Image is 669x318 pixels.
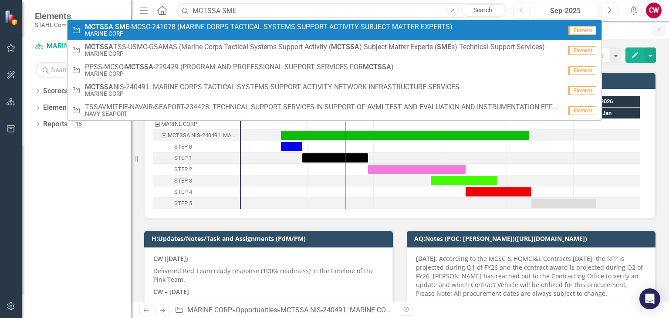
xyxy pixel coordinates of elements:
[363,63,391,71] strong: MCTSSA
[162,300,384,308] p: TA sent to BSPS.
[153,152,240,164] div: STEP 1
[568,26,596,35] span: Element
[153,186,240,198] div: Task: Start date: 2025-11-12 End date: 2025-12-12
[153,198,240,209] div: STEP 5
[535,6,596,16] div: Sep-2025
[35,62,122,78] input: Search Below...
[302,153,368,162] div: Task: Start date: 2025-08-29 End date: 2025-09-28
[176,3,507,18] input: Search ClearPoint...
[85,30,453,37] small: MARINE CORP
[4,10,20,25] img: ClearPoint Strategy
[153,130,240,141] div: Task: Start date: 2025-08-19 End date: 2025-12-11
[174,152,192,164] div: STEP 1
[431,176,497,185] div: Task: Start date: 2025-10-27 End date: 2025-11-26
[574,108,640,119] div: Jan
[416,254,646,300] p: : According to the MCSC & HQMCI&L Contracts [DATE], the RFP is projected during Q1 of FY26 and th...
[125,63,153,71] strong: MCTSSA
[43,119,68,129] a: Reports
[168,130,237,141] div: MCTSSA NIS-240491: MARINE CORPS TACTICAL SYSTEMS SUPPORT ACTIVITY NETWORK INFRASTRUCTURE SERVICES
[174,175,192,186] div: STEP 3
[174,164,192,175] div: STEP 2
[153,152,240,164] div: Task: Start date: 2025-08-29 End date: 2025-09-28
[568,86,596,95] span: Element
[153,118,240,130] div: Task: MARINE CORP Start date: 2025-08-19 End date: 2025-08-20
[568,106,596,115] span: Element
[153,265,384,286] p: Delivered Red Team ready response (100% readiness) in the timeline of the Pink Team.
[153,175,240,186] div: Task: Start date: 2025-10-27 End date: 2025-11-26
[646,3,662,18] button: CW
[153,141,240,152] div: STEP 0
[281,131,529,140] div: Task: Start date: 2025-08-19 End date: 2025-12-11
[152,235,389,242] h3: H:Updates/Notes/Task and Assignments (PdM/PM)
[153,118,240,130] div: MARINE CORP
[43,86,79,96] a: Scorecards
[437,43,451,51] strong: SME
[466,187,531,196] div: Task: Start date: 2025-11-12 End date: 2025-12-12
[236,306,277,314] a: Opportunities
[153,164,240,175] div: STEP 2
[68,40,602,60] a: TSS-USMC-GSAMAS (Marine Corps Tactical Systems Support Activity (MCTSSA) Subject Matter Experts (...
[153,186,240,198] div: STEP 4
[414,235,651,242] h3: AQ:Notes (POC: [PERSON_NAME])([URL][DOMAIN_NAME])
[68,100,602,120] a: TSSAVMITEIE-NAVAIR-SEAPORT-234428: TECHNICAL SUPPORT SERVICES IN SUPPORT OF AVMI TEST AND EVALUAT...
[153,175,240,186] div: STEP 3
[416,301,436,310] strong: [DATE]
[68,20,602,40] a: -MCSC-241078 (MARINE CORPS TACTICAL SYSTEMS SUPPORT ACTIVITY SUBJECT MATTER EXPERTS)MARINE CORPEl...
[68,60,602,80] a: PPSS-MCSC-MCTSSA-229429 (PROGRAM AND PROFESSIONAL SUPPORT SERVICES FORMCTSSA)MARINE CORPElement
[35,21,84,28] small: STAHL Companies
[153,141,240,152] div: Task: Start date: 2025-08-19 End date: 2025-08-29
[174,186,192,198] div: STEP 4
[153,288,189,296] strong: CW – [DATE]
[161,118,197,130] div: MARINE CORP
[153,254,188,263] strong: CW ([DATE])
[174,198,192,209] div: STEP 5
[280,306,656,314] div: MCTSSA NIS-240491: MARINE CORPS TACTICAL SYSTEMS SUPPORT ACTIVITY NETWORK INFRASTRUCTURE SERVICES
[35,11,84,21] span: Elements
[461,4,505,17] a: Search
[68,80,602,100] a: NIS-240491: MARINE CORPS TACTICAL SYSTEMS SUPPORT ACTIVITY NETWORK INFRASTRUCTURE SERVICESMARINE ...
[532,3,599,18] button: Sep-2025
[85,91,460,97] small: MARINE CORP
[187,306,232,314] a: MARINE CORP
[85,63,394,71] span: PPSS-MCSC- -229429 (PROGRAM AND PROFESSIONAL SUPPORT SERVICES FOR )
[574,96,640,107] div: 2026
[85,23,453,31] span: -MCSC-241078 (MARINE CORPS TACTICAL SYSTEMS SUPPORT ACTIVITY SUBJECT MATTER EXPERTS)
[639,288,660,309] div: Open Intercom Messenger
[568,66,596,75] span: Element
[175,305,393,315] div: » »
[85,111,562,117] small: NAVY-SEAPORT
[72,120,86,128] div: 15
[331,43,359,51] strong: MCTSSA
[43,103,72,113] a: Elements
[85,71,394,77] small: MARINE CORP
[531,199,596,208] div: Task: Start date: 2025-12-12 End date: 2026-01-11
[153,130,240,141] div: MCTSSA NIS-240491: MARINE CORPS TACTICAL SYSTEMS SUPPORT ACTIVITY NETWORK INFRASTRUCTURE SERVICES
[568,46,596,55] span: Element
[35,41,122,51] a: MARINE CORP
[85,103,562,111] span: TSSAVMITEIE-NAVAIR-SEAPORT-234428: TECHNICAL SUPPORT SERVICES IN SUPPORT OF AVMI TEST AND EVALUAT...
[153,198,240,209] div: Task: Start date: 2025-12-12 End date: 2026-01-11
[85,51,545,57] small: MARINE CORP
[153,164,240,175] div: Task: Start date: 2025-09-28 End date: 2025-11-12
[368,165,466,174] div: Task: Start date: 2025-09-28 End date: 2025-11-12
[85,83,460,91] span: NIS-240491: MARINE CORPS TACTICAL SYSTEMS SUPPORT ACTIVITY NETWORK INFRASTRUCTURE SERVICES
[281,142,302,151] div: Task: Start date: 2025-08-19 End date: 2025-08-29
[174,141,192,152] div: STEP 0
[416,254,436,263] strong: [DATE]
[85,43,545,51] span: TSS-USMC-GSAMAS (Marine Corps Tactical Systems Support Activity ( ) Subject Matter Experts ( s) T...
